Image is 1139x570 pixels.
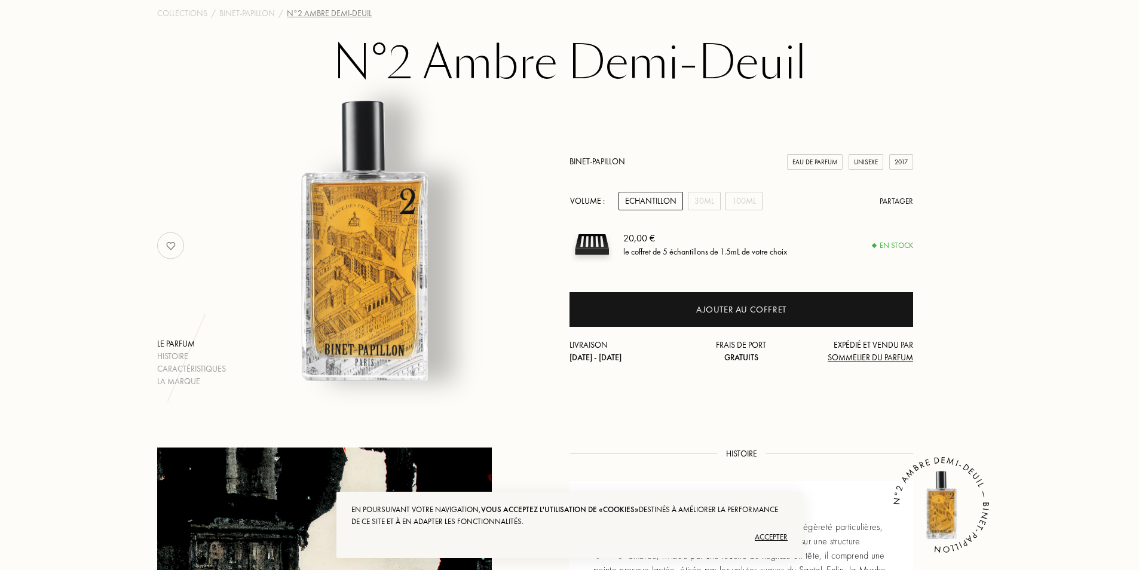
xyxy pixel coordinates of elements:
[157,338,226,350] div: Le parfum
[688,192,721,210] div: 30mL
[725,192,763,210] div: 100mL
[828,352,913,363] span: Sommelier du Parfum
[157,7,207,20] a: Collections
[623,231,787,246] div: 20,00 €
[569,156,625,167] a: Binet-Papillon
[724,352,758,363] span: Gratuits
[351,528,788,547] div: Accepter
[696,303,786,317] div: Ajouter au coffret
[481,504,639,514] span: vous acceptez l'utilisation de «cookies»
[157,350,226,363] div: Histoire
[849,154,883,170] div: Unisexe
[798,339,913,364] div: Expédié et vendu par
[569,192,611,210] div: Volume :
[889,154,913,170] div: 2017
[351,504,788,528] div: En poursuivant votre navigation, destinés à améliorer la performance de ce site et à en adapter l...
[623,246,787,258] div: le coffret de 5 échantillons de 1.5mL de votre choix
[569,352,621,363] span: [DATE] - [DATE]
[787,154,843,170] div: Eau de Parfum
[872,240,913,252] div: En stock
[569,222,614,267] img: sample box
[271,38,868,104] h1: N°2 Ambre Demi-Deuil
[619,192,683,210] div: Echantillon
[569,339,684,364] div: Livraison
[684,339,799,364] div: Frais de port
[880,195,913,207] div: Partager
[159,234,183,258] img: no_like_p.png
[157,375,226,388] div: La marque
[216,92,512,388] img: N°2 Ambre Demi-Deuil Binet-Papillon
[905,469,977,541] img: N°2 Ambre Demi-Deuil
[287,7,372,20] div: N°2 Ambre Demi-Deuil
[157,363,226,375] div: Caractéristiques
[219,7,275,20] a: Binet-Papillon
[211,7,216,20] div: /
[278,7,283,20] div: /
